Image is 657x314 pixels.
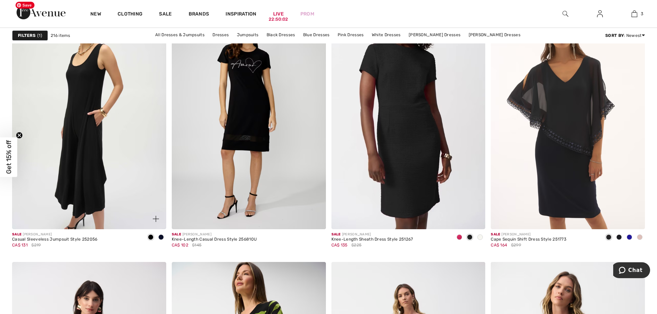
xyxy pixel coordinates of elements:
[37,32,42,39] span: 1
[16,132,23,139] button: Close teaser
[604,232,614,243] div: Black
[617,10,651,18] a: 3
[12,232,98,237] div: [PERSON_NAME]
[475,232,485,243] div: Off White
[226,11,256,18] span: Inspiration
[172,237,257,242] div: Knee-Length Casual Dress Style 256810U
[12,243,28,247] span: CA$ 131
[351,242,361,248] span: $225
[331,232,341,236] span: Sale
[192,242,201,248] span: $145
[491,232,500,236] span: Sale
[146,232,156,243] div: Black
[118,11,142,18] a: Clothing
[605,32,645,39] div: : Newest
[209,30,232,39] a: Dresses
[624,232,635,243] div: Royal Sapphire 163
[334,30,367,39] a: Pink Dresses
[511,242,521,248] span: $299
[491,243,507,247] span: CA$ 164
[613,262,650,280] iframe: Opens a widget where you can chat to one of our agents
[189,11,209,18] a: Brands
[12,237,98,242] div: Casual Sleeveless Jumpsuit Style 252056
[18,32,36,39] strong: Filters
[172,232,257,237] div: [PERSON_NAME]
[465,30,524,39] a: [PERSON_NAME] Dresses
[172,243,188,247] span: CA$ 102
[454,232,465,243] div: Pink
[641,11,643,17] span: 3
[491,232,566,237] div: [PERSON_NAME]
[300,10,314,18] a: Prom
[614,232,624,243] div: Midnight Blue
[153,216,159,222] img: plus_v2.svg
[152,30,208,39] a: All Dresses & Jumpsuits
[331,243,348,247] span: CA$ 135
[491,237,566,242] div: Cape Sequin Shift Dress Style 251773
[233,30,262,39] a: Jumpsuits
[269,16,288,23] div: 22:50:02
[405,30,464,39] a: [PERSON_NAME] Dresses
[368,30,404,39] a: White Dresses
[159,11,172,18] a: Sale
[631,10,637,18] img: My Bag
[16,2,34,9] span: Save
[156,232,166,243] div: Midnight Blue
[263,30,299,39] a: Black Dresses
[563,10,568,18] img: search the website
[51,32,70,39] span: 216 items
[331,237,413,242] div: Knee-Length Sheath Dress Style 251267
[465,232,475,243] div: Black
[300,30,333,39] a: Blue Dresses
[331,232,413,237] div: [PERSON_NAME]
[591,10,608,18] a: Sign In
[90,11,101,18] a: New
[12,232,21,236] span: Sale
[172,232,181,236] span: Sale
[605,33,624,38] strong: Sort By
[17,6,66,19] img: 1ère Avenue
[31,242,41,248] span: $219
[635,232,645,243] div: Quartz
[273,10,284,18] a: Live22:50:02
[5,140,13,174] span: Get 15% off
[597,10,603,18] img: My Info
